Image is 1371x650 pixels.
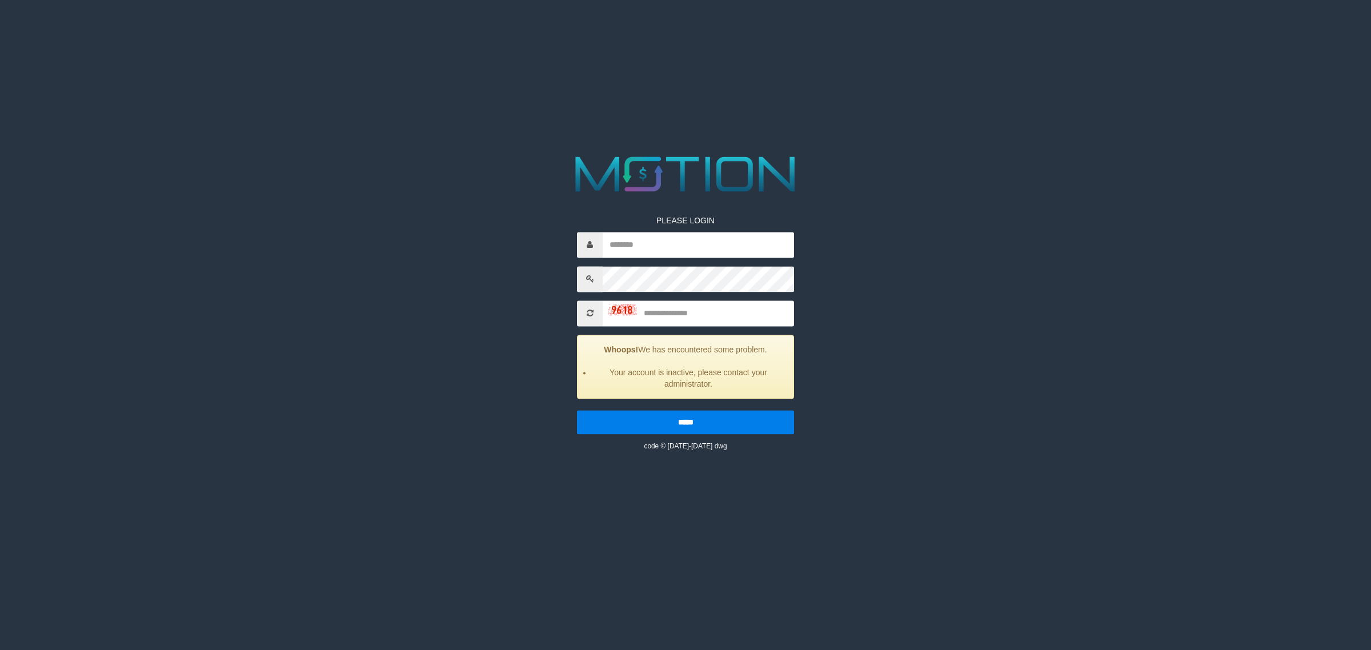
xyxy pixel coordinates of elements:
img: MOTION_logo.png [566,150,805,198]
strong: Whoops! [604,345,638,354]
img: captcha [608,304,637,315]
div: We has encountered some problem. [577,335,794,399]
small: code © [DATE]-[DATE] dwg [644,442,727,450]
p: PLEASE LOGIN [577,215,794,226]
li: Your account is inactive, please contact your administrator. [592,367,785,390]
